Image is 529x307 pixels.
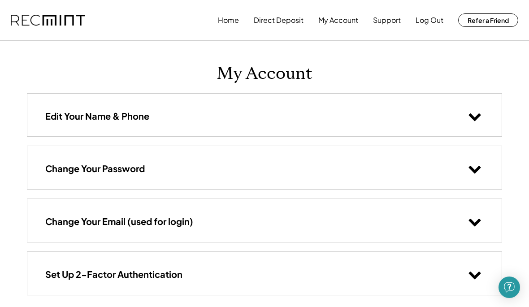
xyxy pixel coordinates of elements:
[45,216,193,227] h3: Change Your Email (used for login)
[416,11,443,29] button: Log Out
[373,11,401,29] button: Support
[254,11,304,29] button: Direct Deposit
[11,15,85,26] img: recmint-logotype%403x.png
[499,277,520,298] div: Open Intercom Messenger
[458,13,518,27] button: Refer a Friend
[45,110,149,122] h3: Edit Your Name & Phone
[45,268,182,280] h3: Set Up 2-Factor Authentication
[217,63,312,84] h1: My Account
[318,11,358,29] button: My Account
[45,163,145,174] h3: Change Your Password
[218,11,239,29] button: Home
